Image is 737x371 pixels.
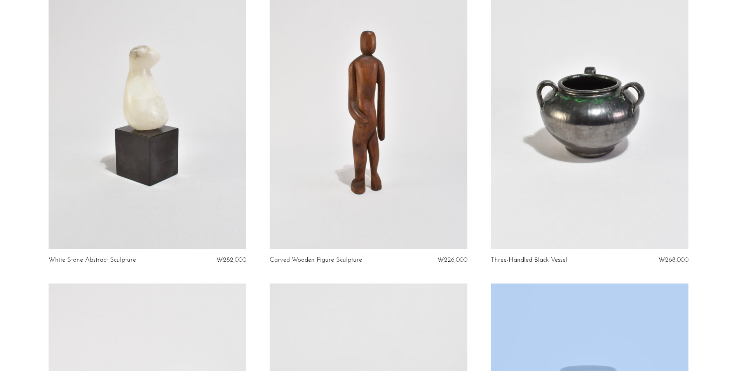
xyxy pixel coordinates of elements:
[270,257,362,264] a: Carved Wooden Figure Sculpture
[216,257,246,263] span: ₩282,000
[491,257,567,264] a: Three-Handled Black Vessel
[49,257,136,264] a: White Stone Abstract Sculpture
[659,257,688,263] span: ₩268,000
[437,257,467,263] span: ₩226,000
